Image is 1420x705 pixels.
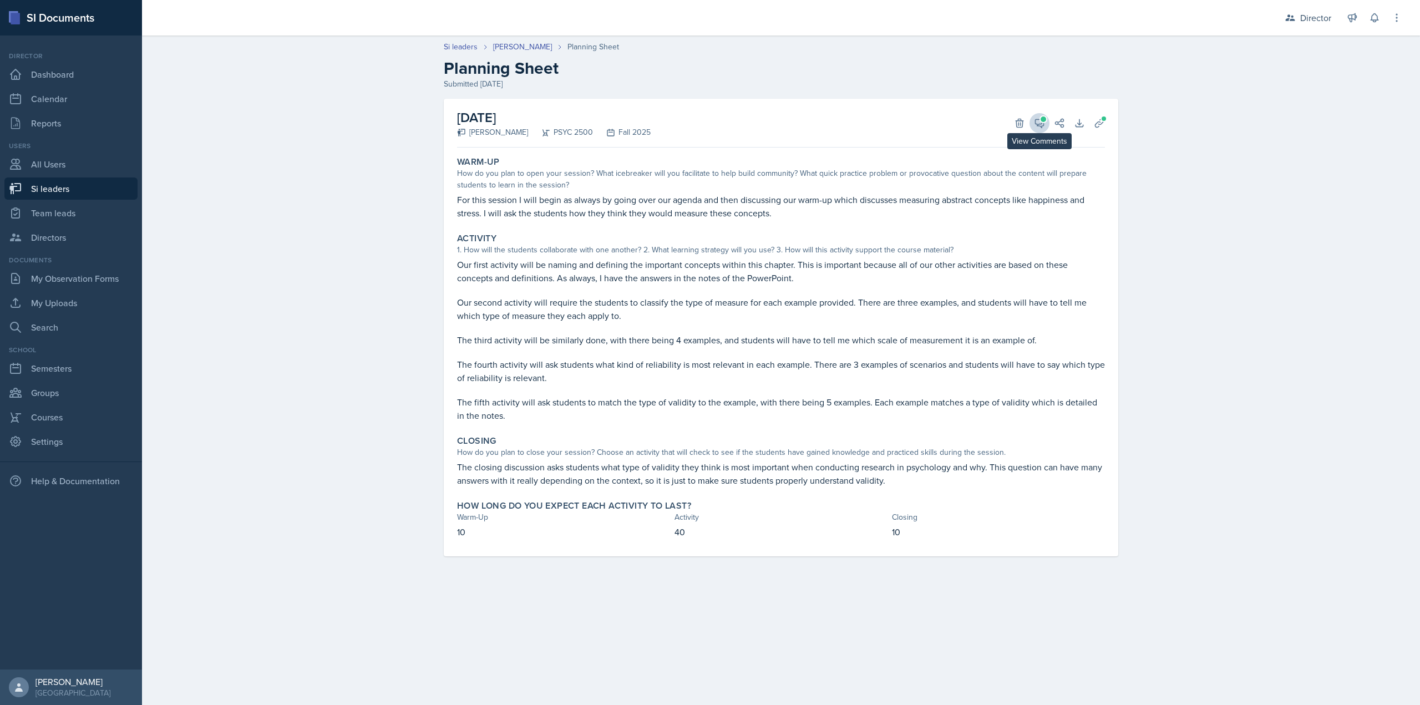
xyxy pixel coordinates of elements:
[4,406,138,428] a: Courses
[4,202,138,224] a: Team leads
[4,51,138,61] div: Director
[4,112,138,134] a: Reports
[457,333,1105,347] p: The third activity will be similarly done, with there being 4 examples, and students will have to...
[4,141,138,151] div: Users
[457,500,691,511] label: How long do you expect each activity to last?
[457,193,1105,220] p: For this session I will begin as always by going over our agenda and then discussing our warm-up ...
[457,395,1105,422] p: The fifth activity will ask students to match the type of validity to the example, with there bei...
[4,267,138,290] a: My Observation Forms
[457,447,1105,458] div: How do you plan to close your session? Choose an activity that will check to see if the students ...
[457,435,496,447] label: Closing
[457,460,1105,487] p: The closing discussion asks students what type of validity they think is most important when cond...
[457,233,496,244] label: Activity
[1029,113,1049,133] button: View Comments
[892,525,1105,539] p: 10
[4,382,138,404] a: Groups
[457,108,651,128] h2: [DATE]
[457,258,1105,285] p: Our first activity will be naming and defining the important concepts within this chapter. This i...
[457,244,1105,256] div: 1. How will the students collaborate with one another? 2. What learning strategy will you use? 3....
[892,511,1105,523] div: Closing
[444,78,1118,90] div: Submitted [DATE]
[457,511,670,523] div: Warm-Up
[444,58,1118,78] h2: Planning Sheet
[493,41,552,53] a: [PERSON_NAME]
[444,41,478,53] a: Si leaders
[4,345,138,355] div: School
[457,525,670,539] p: 10
[457,126,528,138] div: [PERSON_NAME]
[457,156,500,168] label: Warm-Up
[4,292,138,314] a: My Uploads
[4,357,138,379] a: Semesters
[593,126,651,138] div: Fall 2025
[4,177,138,200] a: Si leaders
[457,168,1105,191] div: How do you plan to open your session? What icebreaker will you facilitate to help build community...
[4,255,138,265] div: Documents
[35,676,110,687] div: [PERSON_NAME]
[4,88,138,110] a: Calendar
[35,687,110,698] div: [GEOGRAPHIC_DATA]
[4,316,138,338] a: Search
[4,153,138,175] a: All Users
[674,511,887,523] div: Activity
[528,126,593,138] div: PSYC 2500
[4,226,138,248] a: Directors
[4,430,138,453] a: Settings
[674,525,887,539] p: 40
[4,63,138,85] a: Dashboard
[567,41,619,53] div: Planning Sheet
[457,296,1105,322] p: Our second activity will require the students to classify the type of measure for each example pr...
[1300,11,1331,24] div: Director
[4,470,138,492] div: Help & Documentation
[457,358,1105,384] p: The fourth activity will ask students what kind of reliability is most relevant in each example. ...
